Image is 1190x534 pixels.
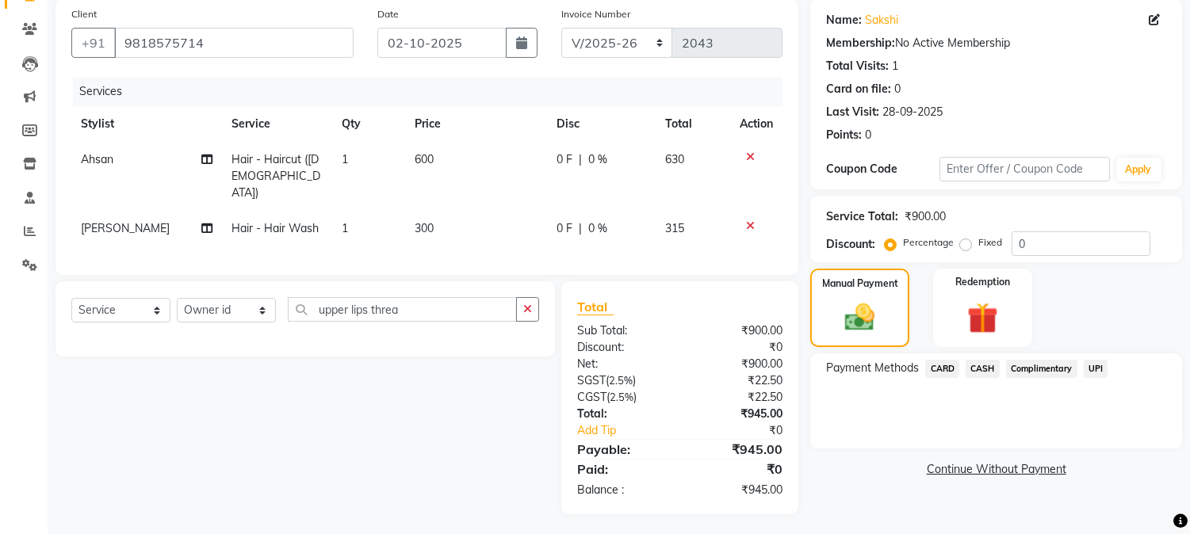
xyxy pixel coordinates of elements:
div: Last Visit: [826,104,879,120]
div: 1 [892,58,898,74]
img: _gift.svg [958,299,1008,338]
div: Paid: [565,460,680,479]
th: Disc [547,106,656,142]
div: ₹22.50 [680,389,795,406]
div: 0 [865,127,871,143]
span: 1 [342,221,348,235]
div: Service Total: [826,208,898,225]
span: | [579,151,582,168]
div: ₹945.00 [680,440,795,459]
div: 0 [894,81,901,97]
span: 2.5% [609,374,633,387]
span: 1 [342,152,348,166]
button: +91 [71,28,116,58]
div: Total: [565,406,680,422]
div: Membership: [826,35,895,51]
span: CGST [577,390,606,404]
div: ₹945.00 [680,482,795,498]
div: Discount: [565,339,680,356]
div: Card on file: [826,81,891,97]
span: Total [577,299,614,315]
span: 300 [415,221,434,235]
th: Qty [332,106,405,142]
a: Add Tip [565,422,699,439]
span: 315 [666,221,685,235]
span: 600 [415,152,434,166]
input: Enter Offer / Coupon Code [939,157,1109,181]
div: ₹900.00 [680,322,795,339]
div: Points: [826,127,862,143]
span: Complimentary [1006,360,1077,378]
div: Payable: [565,440,680,459]
span: CARD [925,360,959,378]
th: Service [223,106,333,142]
label: Invoice Number [561,7,630,21]
span: Payment Methods [826,360,919,376]
label: Manual Payment [822,277,898,291]
input: Search or Scan [288,297,517,322]
div: ₹0 [680,460,795,479]
label: Percentage [903,235,954,250]
img: _cash.svg [836,300,883,334]
span: 0 F [557,151,572,168]
div: Name: [826,12,862,29]
div: No Active Membership [826,35,1166,51]
span: [PERSON_NAME] [81,221,170,235]
span: Ahsan [81,152,113,166]
span: 2.5% [610,391,633,403]
label: Client [71,7,97,21]
div: Sub Total: [565,322,680,339]
div: Total Visits: [826,58,889,74]
div: 28-09-2025 [882,104,943,120]
span: 630 [666,152,685,166]
div: ₹945.00 [680,406,795,422]
div: Net: [565,356,680,372]
a: Sakshi [865,12,898,29]
span: Hair - Haircut ([DEMOGRAPHIC_DATA]) [232,152,321,200]
div: ₹900.00 [680,356,795,372]
div: ( ) [565,389,680,406]
div: Services [73,77,794,106]
div: Coupon Code [826,161,939,177]
div: ₹22.50 [680,372,795,389]
th: Action [730,106,782,142]
span: UPI [1084,360,1108,378]
div: ₹0 [699,422,795,439]
div: Balance : [565,482,680,498]
label: Fixed [978,235,1002,250]
div: ₹900.00 [905,208,946,225]
span: 0 F [557,220,572,237]
span: 0 % [588,151,607,168]
th: Stylist [71,106,223,142]
th: Total [656,106,731,142]
button: Apply [1116,158,1161,181]
label: Redemption [955,275,1010,289]
th: Price [405,106,547,142]
span: SGST [577,373,606,387]
span: 0 % [588,220,607,237]
span: CASH [966,360,1000,378]
label: Date [377,7,399,21]
div: Discount: [826,236,875,253]
div: ₹0 [680,339,795,356]
span: | [579,220,582,237]
span: Hair - Hair Wash [232,221,320,235]
input: Search by Name/Mobile/Email/Code [114,28,354,58]
div: ( ) [565,372,680,389]
a: Continue Without Payment [813,461,1179,478]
